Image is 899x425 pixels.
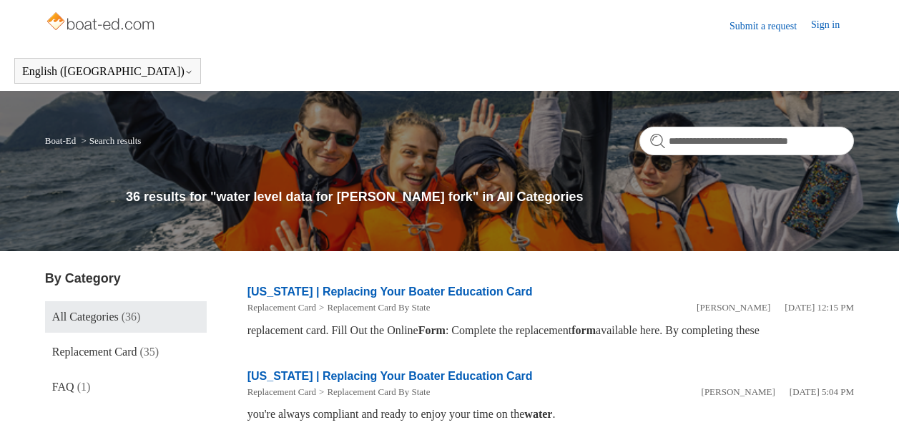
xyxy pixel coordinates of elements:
div: Live chat [862,388,899,425]
span: Replacement Card [52,346,137,358]
a: All Categories (36) [45,301,207,333]
em: water [524,408,552,420]
a: Replacement Card [247,302,316,313]
a: Boat-Ed [45,135,76,146]
span: (36) [122,311,141,323]
input: Search [639,127,854,155]
em: Form [418,324,446,336]
li: Replacement Card [247,385,316,399]
img: Boat-Ed Help Center home page [45,9,159,37]
a: [US_STATE] | Replacing Your Boater Education Card [247,285,533,298]
h1: 36 results for "water level data for [PERSON_NAME] fork" in All Categories [126,187,854,207]
a: Replacement Card By State [327,302,430,313]
h3: By Category [45,269,207,288]
time: 05/22/2024, 12:15 [785,302,854,313]
a: [US_STATE] | Replacing Your Boater Education Card [247,370,533,382]
li: [PERSON_NAME] [702,385,775,399]
li: Replacement Card [247,301,316,315]
span: (1) [77,381,91,393]
a: Sign in [811,17,854,34]
a: FAQ (1) [45,371,207,403]
time: 05/22/2024, 17:04 [790,386,854,397]
div: you're always compliant and ready to enjoy your time on the . [247,406,854,423]
li: Search results [78,135,141,146]
li: Replacement Card By State [316,385,430,399]
div: replacement card. Fill Out the Online : Complete the replacement available here. By completing these [247,322,854,339]
a: Replacement Card [247,386,316,397]
li: [PERSON_NAME] [697,301,770,315]
span: FAQ [52,381,74,393]
span: All Categories [52,311,119,323]
li: Boat-Ed [45,135,79,146]
button: English ([GEOGRAPHIC_DATA]) [22,65,193,78]
a: Replacement Card (35) [45,336,207,368]
li: Replacement Card By State [316,301,430,315]
a: Replacement Card By State [327,386,430,397]
span: (35) [139,346,159,358]
a: Submit a request [729,19,811,34]
em: form [571,324,596,336]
